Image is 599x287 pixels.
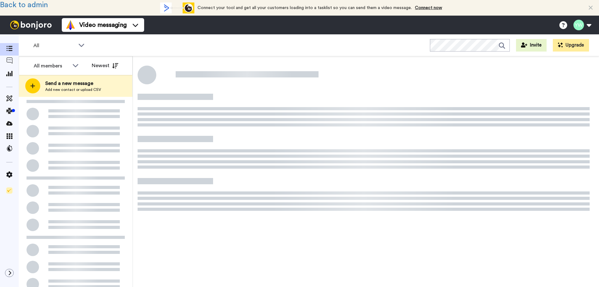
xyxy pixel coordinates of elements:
img: bj-logo-header-white.svg [7,21,54,29]
span: Add new contact or upload CSV [45,87,101,92]
span: Video messaging [79,21,127,29]
button: Upgrade [553,39,589,52]
span: All [33,42,75,49]
div: All members [34,62,69,70]
span: Send a new message [45,80,101,87]
button: Invite [516,39,547,52]
img: vm-color.svg [66,20,75,30]
button: Newest [87,59,123,72]
img: Checklist.svg [6,187,12,194]
div: animation [160,2,194,13]
a: Connect now [415,6,442,10]
span: Connect your tool and get all your customers loading into a tasklist so you can send them a video... [197,6,412,10]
